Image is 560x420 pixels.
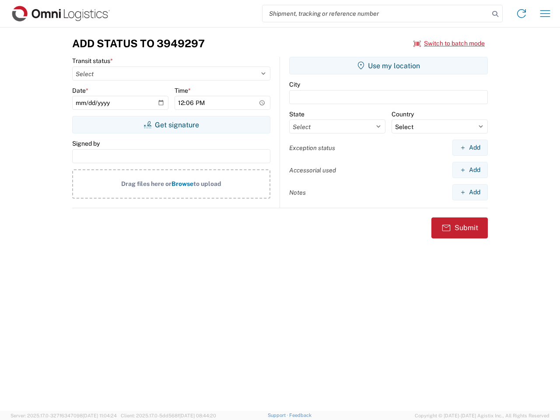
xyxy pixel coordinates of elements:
[431,217,488,238] button: Submit
[289,189,306,196] label: Notes
[72,37,205,50] h3: Add Status to 3949297
[179,413,216,418] span: [DATE] 08:44:20
[392,110,414,118] label: Country
[289,57,488,74] button: Use my location
[175,87,191,94] label: Time
[289,110,304,118] label: State
[452,140,488,156] button: Add
[268,413,290,418] a: Support
[289,166,336,174] label: Accessorial used
[121,413,216,418] span: Client: 2025.17.0-5dd568f
[72,87,88,94] label: Date
[289,144,335,152] label: Exception status
[72,116,270,133] button: Get signature
[289,413,311,418] a: Feedback
[121,180,171,187] span: Drag files here or
[83,413,117,418] span: [DATE] 11:04:24
[452,184,488,200] button: Add
[10,413,117,418] span: Server: 2025.17.0-327f6347098
[72,140,100,147] label: Signed by
[193,180,221,187] span: to upload
[262,5,489,22] input: Shipment, tracking or reference number
[171,180,193,187] span: Browse
[415,412,549,420] span: Copyright © [DATE]-[DATE] Agistix Inc., All Rights Reserved
[452,162,488,178] button: Add
[413,36,485,51] button: Switch to batch mode
[72,57,113,65] label: Transit status
[289,80,300,88] label: City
